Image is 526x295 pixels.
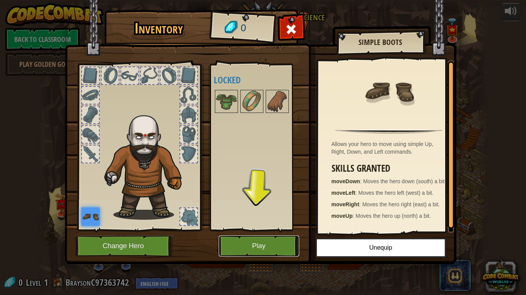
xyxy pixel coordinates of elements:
[241,91,263,112] img: portrait.png
[316,238,446,257] button: Unequip
[353,213,356,219] span: :
[335,129,442,134] img: hr.png
[240,21,246,35] span: 0
[266,91,288,112] img: portrait.png
[332,140,450,156] div: Allows your hero to move using simple Up, Right, Down, and Left commands.
[332,213,353,219] strong: moveUp
[219,235,299,257] button: Play
[364,66,414,116] img: portrait.png
[332,178,360,184] strong: moveDown
[355,190,358,196] span: :
[344,38,417,46] h2: Simple Boots
[362,201,440,207] span: Moves the hero right (east) a bit.
[214,75,310,85] h4: Locked
[332,201,359,207] strong: moveRight
[216,91,237,112] img: portrait.png
[81,207,100,226] img: portrait.png
[332,190,355,196] strong: moveLeft
[101,108,195,220] img: goliath_hair.png
[75,235,173,257] button: Change Hero
[332,163,450,174] h3: Skills Granted
[360,178,363,184] span: :
[358,190,434,196] span: Moves the hero left (west) a bit.
[363,178,446,184] span: Moves the hero down (south) a bit.
[356,213,431,219] span: Moves the hero up (north) a bit.
[110,20,208,36] h1: Inventory
[359,201,362,207] span: :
